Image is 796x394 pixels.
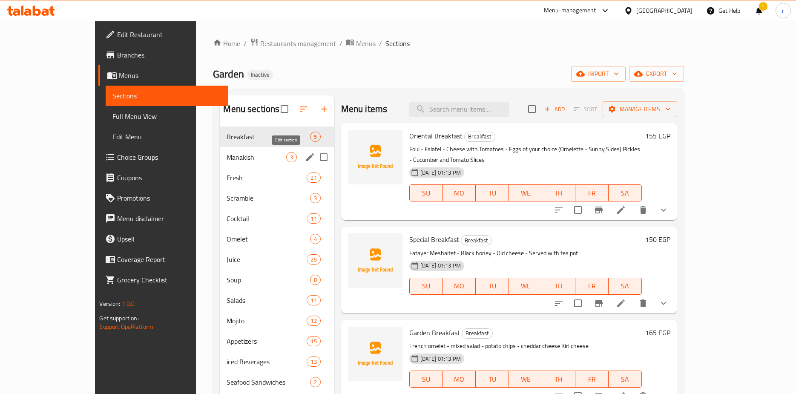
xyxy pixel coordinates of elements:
[446,280,472,292] span: MO
[307,337,320,345] span: 15
[409,326,460,339] span: Garden Breakfast
[509,184,542,201] button: WE
[409,144,642,165] p: Foul - Falafel - Cheese with Tomatoes - Eggs of your choice (Omelette - Sunny Sides) Pickles - Cu...
[220,311,334,331] div: Mojito12
[658,205,669,215] svg: Show Choices
[409,278,443,295] button: SU
[307,174,320,182] span: 21
[479,373,506,385] span: TU
[310,377,321,387] div: items
[568,103,603,116] span: Select section first
[413,280,440,292] span: SU
[443,278,476,295] button: MO
[645,233,670,245] h6: 150 EGP
[636,6,693,15] div: [GEOGRAPHIC_DATA]
[227,213,307,224] span: Cocktail
[385,38,410,49] span: Sections
[227,234,310,244] span: Omelet
[220,208,334,229] div: Cocktail11
[346,38,376,49] a: Menus
[549,293,569,313] button: sort-choices
[546,187,572,199] span: TH
[579,280,605,292] span: FR
[446,187,472,199] span: MO
[575,184,609,201] button: FR
[462,328,492,338] span: Breakfast
[464,132,495,142] div: Breakfast
[479,280,506,292] span: TU
[310,193,321,203] div: items
[476,371,509,388] button: TU
[98,208,228,229] a: Menu disclaimer
[476,278,509,295] button: TU
[99,298,120,309] span: Version:
[220,270,334,290] div: Soup8
[314,99,334,119] button: Add section
[541,103,568,116] button: Add
[417,355,464,363] span: [DATE] 01:13 PM
[310,275,321,285] div: items
[310,378,320,386] span: 2
[348,233,402,288] img: Special Breakfast
[287,153,296,161] span: 3
[307,296,320,305] span: 11
[612,280,638,292] span: SA
[112,91,221,101] span: Sections
[579,187,605,199] span: FR
[99,321,153,332] a: Support.OpsPlatform
[276,100,293,118] span: Select all sections
[546,280,572,292] span: TH
[509,278,542,295] button: WE
[310,132,321,142] div: items
[541,103,568,116] span: Add item
[542,278,575,295] button: TH
[409,233,459,246] span: Special Breakfast
[509,371,542,388] button: WE
[223,103,279,115] h2: Menu sections
[119,70,221,81] span: Menus
[782,6,784,15] span: r
[544,6,596,16] div: Menu-management
[571,66,626,82] button: import
[409,371,443,388] button: SU
[629,66,684,82] button: export
[443,184,476,201] button: MO
[220,331,334,351] div: Appetizers15
[307,215,320,223] span: 11
[633,200,653,220] button: delete
[461,236,491,245] span: Breakfast
[98,24,228,45] a: Edit Restaurant
[117,193,221,203] span: Promotions
[227,275,310,285] span: Soup
[379,38,382,49] li: /
[417,262,464,270] span: [DATE] 01:13 PM
[569,294,587,312] span: Select to update
[227,295,307,305] span: Salads
[609,371,642,388] button: SA
[603,101,677,117] button: Manage items
[310,235,320,243] span: 4
[443,371,476,388] button: MO
[579,373,605,385] span: FR
[465,132,495,141] span: Breakfast
[98,249,228,270] a: Coverage Report
[589,200,609,220] button: Branch-specific-item
[220,290,334,311] div: Salads11
[99,313,138,324] span: Get support on:
[549,200,569,220] button: sort-choices
[307,358,320,366] span: 13
[220,127,334,147] div: Breakfast5
[98,65,228,86] a: Menus
[413,187,440,199] span: SU
[512,280,539,292] span: WE
[310,234,321,244] div: items
[307,317,320,325] span: 12
[645,327,670,339] h6: 165 EGP
[417,169,464,177] span: [DATE] 01:13 PM
[589,293,609,313] button: Branch-specific-item
[227,173,307,183] span: Fresh
[227,357,307,367] span: iced Beverages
